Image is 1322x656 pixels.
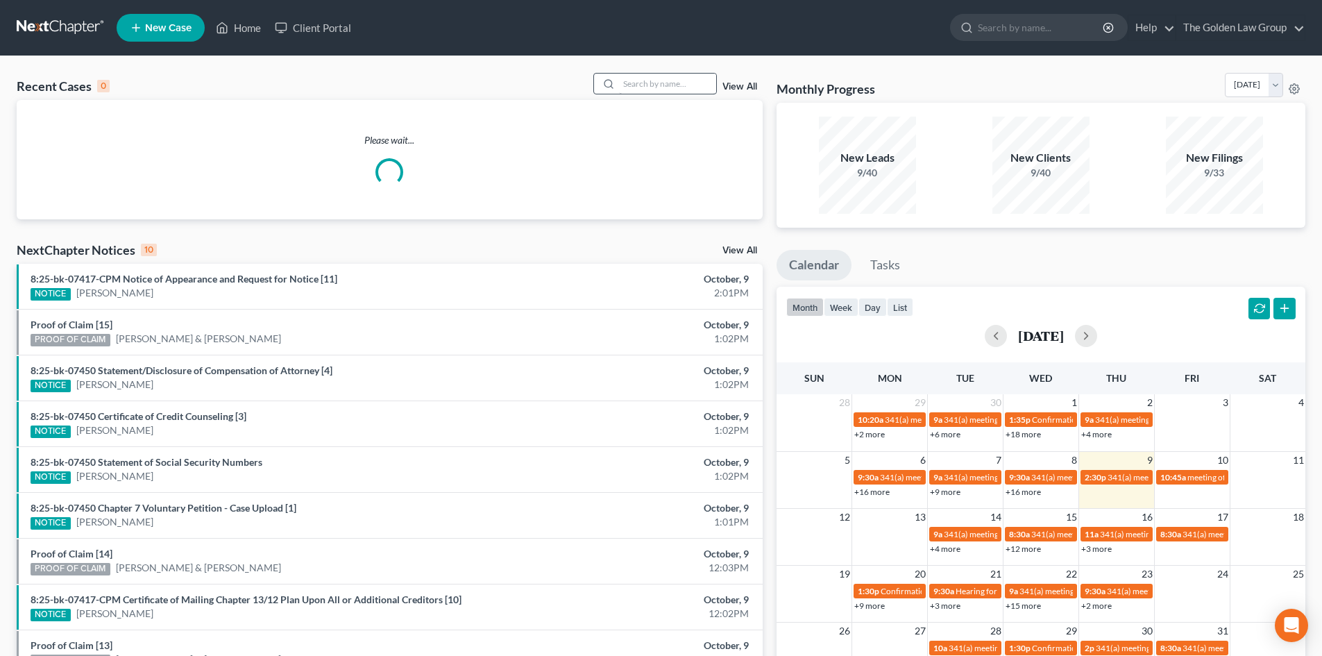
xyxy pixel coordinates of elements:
a: [PERSON_NAME] [76,515,153,529]
span: Hearing for [PERSON_NAME] [PERSON_NAME] [956,586,1130,596]
span: 10:20a [858,414,883,425]
span: 17 [1216,509,1230,525]
span: 11 [1291,452,1305,469]
div: NOTICE [31,609,71,621]
span: Sun [804,372,824,384]
span: 12 [838,509,851,525]
span: 29 [913,394,927,411]
div: October, 9 [518,639,749,653]
span: 29 [1065,623,1078,639]
a: +9 more [854,600,885,611]
a: +16 more [1006,487,1041,497]
span: New Case [145,23,192,33]
button: day [858,298,887,317]
a: +4 more [1081,429,1112,439]
span: 341(a) meeting for [PERSON_NAME] [1031,472,1165,482]
span: 20 [913,566,927,582]
span: 10a [933,643,947,653]
div: October, 9 [518,501,749,515]
div: Recent Cases [17,78,110,94]
span: 16 [1140,509,1154,525]
span: 341(a) meeting for [PERSON_NAME] & [PERSON_NAME] [1096,643,1303,653]
span: 6 [919,452,927,469]
a: [PERSON_NAME] [76,469,153,483]
a: +12 more [1006,544,1041,554]
span: 11a [1085,529,1099,539]
div: NextChapter Notices [17,242,157,258]
a: Proof of Claim [14] [31,548,112,560]
span: 341(a) meeting for [PERSON_NAME] [880,472,1014,482]
div: New Leads [819,150,916,166]
div: 10 [141,244,157,256]
a: 8:25-bk-07417-CPM Certificate of Mailing Chapter 13/12 Plan Upon All or Additional Creditors [10] [31,594,461,605]
div: PROOF OF CLAIM [31,563,110,575]
div: NOTICE [31,288,71,301]
span: 10:45a [1160,472,1186,482]
a: [PERSON_NAME] [76,378,153,392]
span: 31 [1216,623,1230,639]
div: October, 9 [518,593,749,607]
span: 1:30p [1009,643,1031,653]
span: 9:30a [1085,586,1105,596]
a: 8:25-bk-07450 Certificate of Credit Counseling [3] [31,410,246,422]
a: [PERSON_NAME] [76,423,153,437]
a: Tasks [858,250,913,280]
span: Confirmation hearing for [PERSON_NAME] [881,586,1038,596]
a: [PERSON_NAME] & [PERSON_NAME] [116,332,281,346]
span: 9:30a [1009,472,1030,482]
div: October, 9 [518,410,749,423]
input: Search by name... [619,74,716,94]
span: 9a [1009,586,1018,596]
a: Help [1128,15,1175,40]
a: +15 more [1006,600,1041,611]
span: 3 [1221,394,1230,411]
span: 1:30p [858,586,879,596]
a: +18 more [1006,429,1041,439]
span: 10 [1216,452,1230,469]
a: +4 more [930,544,960,554]
span: 30 [989,394,1003,411]
h2: [DATE] [1018,328,1064,343]
a: +3 more [1081,544,1112,554]
div: 1:02PM [518,332,749,346]
span: 8:30a [1160,529,1181,539]
span: 341(a) meeting for [PERSON_NAME] [949,643,1083,653]
div: PROOF OF CLAIM [31,334,110,346]
button: list [887,298,913,317]
a: View All [722,246,757,255]
span: 1 [1070,394,1078,411]
a: [PERSON_NAME] [76,286,153,300]
a: +2 more [854,429,885,439]
a: +9 more [930,487,960,497]
span: 341(a) meeting for [PERSON_NAME] [1107,586,1241,596]
span: 7 [994,452,1003,469]
span: 19 [838,566,851,582]
div: 1:02PM [518,423,749,437]
a: 8:25-bk-07417-CPM Notice of Appearance and Request for Notice [11] [31,273,337,285]
div: October, 9 [518,547,749,561]
div: 9/40 [992,166,1090,180]
div: 12:03PM [518,561,749,575]
span: 9:30a [933,586,954,596]
span: 24 [1216,566,1230,582]
a: Calendar [777,250,851,280]
a: Client Portal [268,15,358,40]
div: 9/33 [1166,166,1263,180]
span: Confirmation hearing for [PERSON_NAME] & [PERSON_NAME] [1032,643,1263,653]
div: NOTICE [31,380,71,392]
span: 25 [1291,566,1305,582]
span: 2 [1146,394,1154,411]
span: 28 [838,394,851,411]
a: +3 more [930,600,960,611]
div: October, 9 [518,272,749,286]
div: 1:01PM [518,515,749,529]
p: Please wait... [17,133,763,147]
a: +16 more [854,487,890,497]
span: 27 [913,623,927,639]
span: Sat [1259,372,1276,384]
div: October, 9 [518,364,749,378]
button: month [786,298,824,317]
div: 2:01PM [518,286,749,300]
span: Mon [878,372,902,384]
span: 341(a) meeting for [PERSON_NAME] [1031,529,1165,539]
